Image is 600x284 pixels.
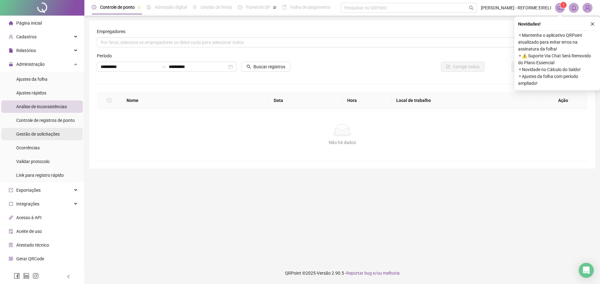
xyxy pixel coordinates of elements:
span: file-done [147,5,151,9]
span: Ajustes rápidos [16,90,46,95]
span: Folha de pagamento [290,5,330,10]
span: search [247,65,251,69]
span: user-add [9,35,13,39]
span: facebook [14,273,20,279]
span: Acesso à API [16,215,42,220]
span: book [282,5,287,9]
button: Corrigir todos [441,62,484,72]
span: Gerar QRCode [16,256,44,261]
sup: 1 [560,2,567,8]
span: home [9,21,13,25]
th: Hora [342,92,391,109]
span: qrcode [9,257,13,261]
span: ⚬ Novidade no Cálculo do Saldo! [518,66,596,73]
span: pushpin [273,6,277,9]
span: ⚬ Mantenha o aplicativo QRPoint atualizado para evitar erros na assinatura da folha! [518,32,596,52]
span: instagram [32,273,39,279]
span: notification [557,5,563,11]
th: Local de trabalho [391,92,538,109]
label: Empregadores [97,28,129,35]
span: search [469,6,474,10]
span: bell [571,5,577,11]
span: Exportações [16,188,41,193]
span: close [590,22,595,26]
span: api [9,215,13,220]
span: Aceite de uso [16,229,42,234]
span: dashboard [238,5,242,9]
span: Buscar registros [253,63,285,70]
span: Gestão de solicitações [16,132,60,137]
span: Link para registro rápido [16,173,64,178]
span: export [9,188,13,192]
span: [PERSON_NAME] - REFORME EIRELI [481,4,551,11]
span: audit [9,229,13,233]
span: Controle de ponto [100,5,135,10]
span: Cadastros [16,34,37,39]
span: to [161,64,166,69]
span: solution [9,243,13,247]
span: Atestado técnico [16,243,49,248]
th: Data [269,92,342,109]
span: pushpin [137,6,141,9]
button: Corrigir selecionado [512,62,567,72]
span: clock-circle [92,5,96,9]
label: Período [97,52,116,59]
span: Controle de registros de ponto [16,118,75,123]
span: Integrações [16,201,39,206]
footer: QRPoint © 2025 - 2.90.5 - [84,262,600,284]
span: linkedin [23,273,29,279]
span: Admissão digital [155,5,187,10]
span: file [9,48,13,53]
span: Painel do DP [246,5,270,10]
span: Versão [317,271,331,276]
span: Gestão de férias [201,5,232,10]
span: sync [9,202,13,206]
span: Ocorrências [16,145,40,150]
span: lock [9,62,13,66]
div: Ação [543,97,582,104]
span: Novidades ! [518,21,541,27]
span: 1 [562,3,565,7]
span: Relatórios [16,48,36,53]
img: 70416 [583,3,592,12]
button: Buscar registros [242,62,290,72]
span: Análise de inconsistências [16,104,67,109]
span: Página inicial [16,21,42,26]
span: Reportar bug e/ou melhoria [346,271,400,276]
span: Ajustes da folha [16,77,47,82]
div: Não há dados [104,139,580,146]
span: swap-right [161,64,166,69]
span: ⚬ Ajustes da folha com período ampliado! [518,73,596,87]
span: Validar protocolo [16,159,50,164]
div: Open Intercom Messenger [579,263,594,278]
span: sun [192,5,197,9]
span: left [66,274,71,279]
span: ⚬ ⚠️ Suporte Via Chat Será Removido do Plano Essencial [518,52,596,66]
span: Administração [16,62,45,67]
th: Nome [122,92,269,109]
